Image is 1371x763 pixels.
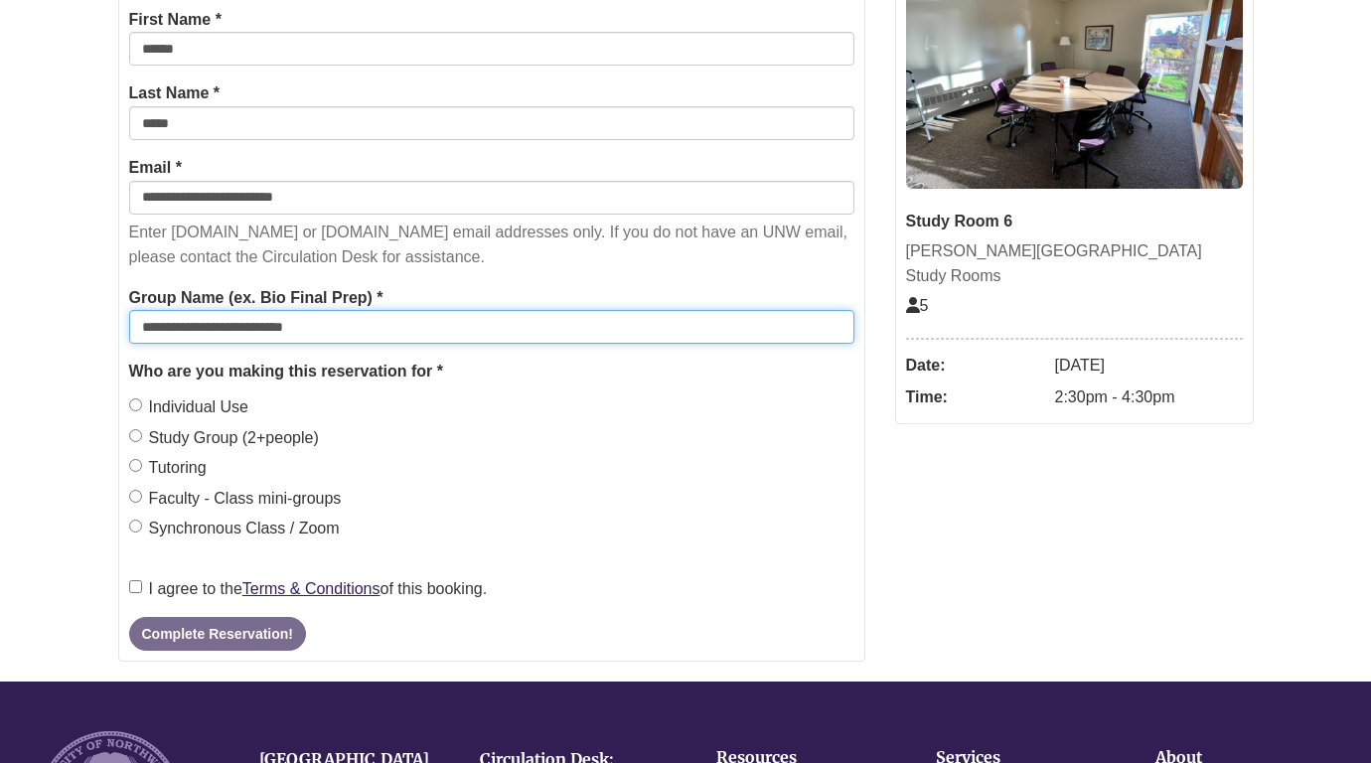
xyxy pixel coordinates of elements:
[906,238,1243,289] div: [PERSON_NAME][GEOGRAPHIC_DATA] Study Rooms
[129,220,854,270] p: Enter [DOMAIN_NAME] or [DOMAIN_NAME] email addresses only. If you do not have an UNW email, pleas...
[129,490,142,503] input: Faculty - Class mini-groups
[129,394,249,420] label: Individual Use
[129,429,142,442] input: Study Group (2+people)
[129,617,306,651] button: Complete Reservation!
[1055,350,1243,381] dd: [DATE]
[906,350,1045,381] dt: Date:
[129,398,142,411] input: Individual Use
[129,425,319,451] label: Study Group (2+people)
[129,359,854,384] legend: Who are you making this reservation for *
[129,520,142,533] input: Synchronous Class / Zoom
[129,455,207,481] label: Tutoring
[906,381,1045,413] dt: Time:
[906,297,929,314] span: The capacity of this space
[129,7,222,33] label: First Name *
[129,576,488,602] label: I agree to the of this booking.
[129,80,221,106] label: Last Name *
[129,486,342,512] label: Faculty - Class mini-groups
[129,155,182,181] label: Email *
[129,580,142,593] input: I agree to theTerms & Conditionsof this booking.
[129,459,142,472] input: Tutoring
[242,580,381,597] a: Terms & Conditions
[1055,381,1243,413] dd: 2:30pm - 4:30pm
[129,516,340,541] label: Synchronous Class / Zoom
[906,209,1243,234] div: Study Room 6
[129,285,383,311] label: Group Name (ex. Bio Final Prep) *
